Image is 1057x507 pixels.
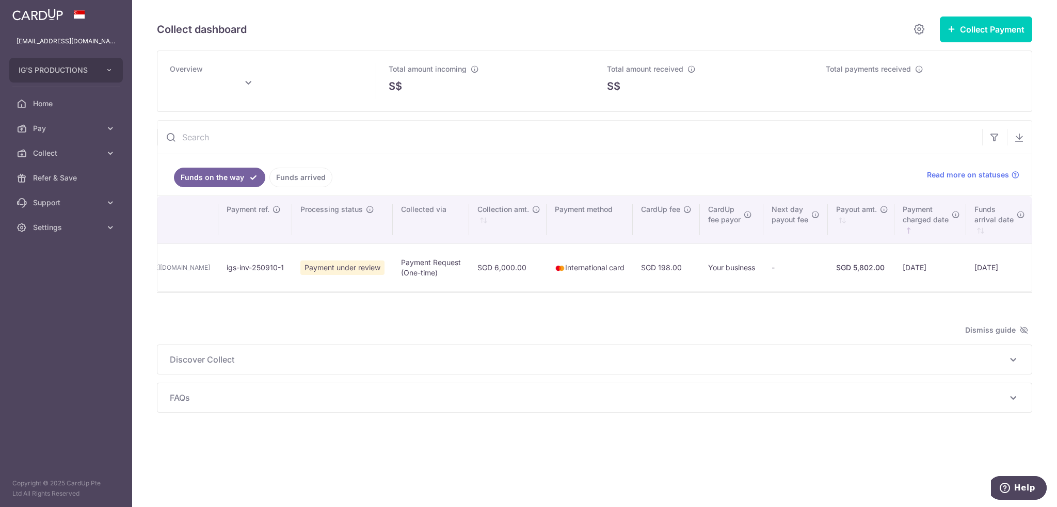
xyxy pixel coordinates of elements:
button: IG'S PRODUCTIONS [9,58,123,83]
span: IG'S PRODUCTIONS [19,65,95,75]
span: Collection amt. [477,204,529,215]
span: Read more on statuses [927,170,1009,180]
span: Overview [170,64,203,73]
a: Funds arrived [269,168,332,187]
img: mastercard-sm-87a3fd1e0bddd137fecb07648320f44c262e2538e7db6024463105ddbc961eb2.png [555,263,565,273]
span: Funds arrival date [974,204,1014,225]
span: Pay [33,123,101,134]
th: Fundsarrival date : activate to sort column ascending [966,196,1031,243]
span: FAQs [170,391,1007,404]
span: Help [23,7,44,17]
img: CardUp [12,8,63,21]
td: igs-inv-250910-1 [218,243,292,291]
td: [DATE] [966,243,1031,291]
input: Search [157,121,982,154]
td: International card [547,243,633,291]
th: Processing status [292,196,393,243]
span: Dismiss guide [965,324,1028,336]
span: Payment ref. [227,204,269,215]
p: Discover Collect [170,353,1019,366]
span: Collect [33,148,101,158]
th: Next daypayout fee [763,196,828,243]
th: CardUpfee payor [700,196,763,243]
span: S$ [389,78,402,94]
h5: Collect dashboard [157,21,247,38]
span: Payment charged date [903,204,949,225]
span: Support [33,198,101,208]
td: SGD 6,000.00 [469,243,547,291]
td: Payment Request (One-time) [393,243,469,291]
span: Refer & Save [33,173,101,183]
td: Your business [700,243,763,291]
span: Total payments received [826,64,911,73]
span: Home [33,99,101,109]
th: Payout amt. : activate to sort column ascending [828,196,894,243]
a: Read more on statuses [927,170,1019,180]
span: Payout amt. [836,204,877,215]
span: S$ [607,78,620,94]
td: [DATE] [894,243,966,291]
span: Payment under review [300,260,385,275]
th: CardUp fee [633,196,700,243]
th: Paymentcharged date : activate to sort column ascending [894,196,966,243]
span: Total amount incoming [389,64,467,73]
td: - [763,243,828,291]
th: Payment ref. [218,196,292,243]
td: SGD 198.00 [633,243,700,291]
a: Funds on the way [174,168,265,187]
th: Collection amt. : activate to sort column ascending [469,196,547,243]
th: Payment method [547,196,633,243]
span: Processing status [300,204,363,215]
span: CardUp fee [641,204,680,215]
span: Next day payout fee [772,204,808,225]
button: Collect Payment [940,17,1032,42]
th: Collected via [393,196,469,243]
div: SGD 5,802.00 [836,263,886,273]
span: CardUp fee payor [708,204,741,225]
span: Total amount received [607,64,683,73]
p: FAQs [170,391,1019,404]
p: [EMAIL_ADDRESS][DOMAIN_NAME] [17,36,116,46]
span: Settings [33,222,101,233]
span: Discover Collect [170,353,1007,366]
iframe: Opens a widget where you can find more information [991,476,1047,502]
